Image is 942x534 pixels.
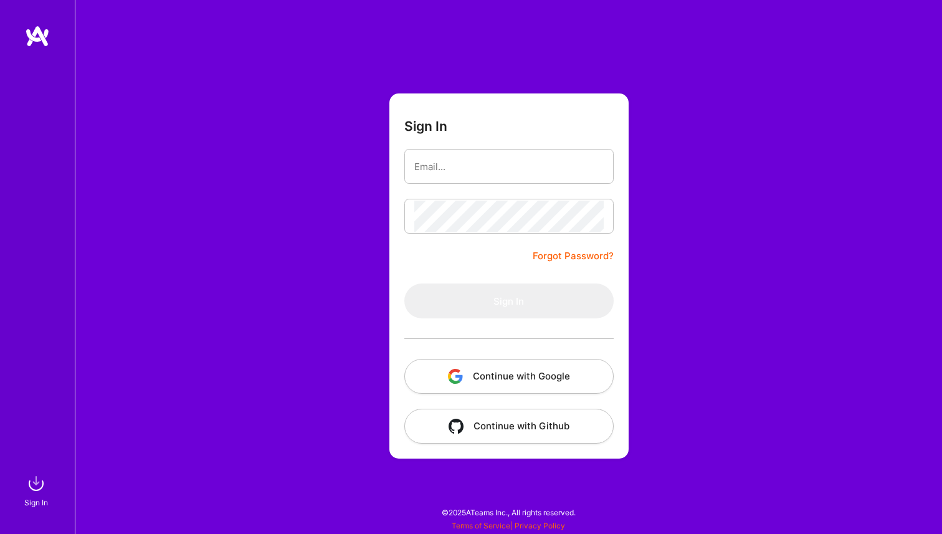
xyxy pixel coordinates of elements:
[533,249,614,264] a: Forgot Password?
[449,419,464,434] img: icon
[404,359,614,394] button: Continue with Google
[24,471,49,496] img: sign in
[452,521,565,530] span: |
[404,284,614,318] button: Sign In
[404,409,614,444] button: Continue with Github
[448,369,463,384] img: icon
[515,521,565,530] a: Privacy Policy
[452,521,510,530] a: Terms of Service
[26,471,49,509] a: sign inSign In
[25,25,50,47] img: logo
[75,497,942,528] div: © 2025 ATeams Inc., All rights reserved.
[24,496,48,509] div: Sign In
[414,151,604,183] input: Email...
[404,118,447,134] h3: Sign In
